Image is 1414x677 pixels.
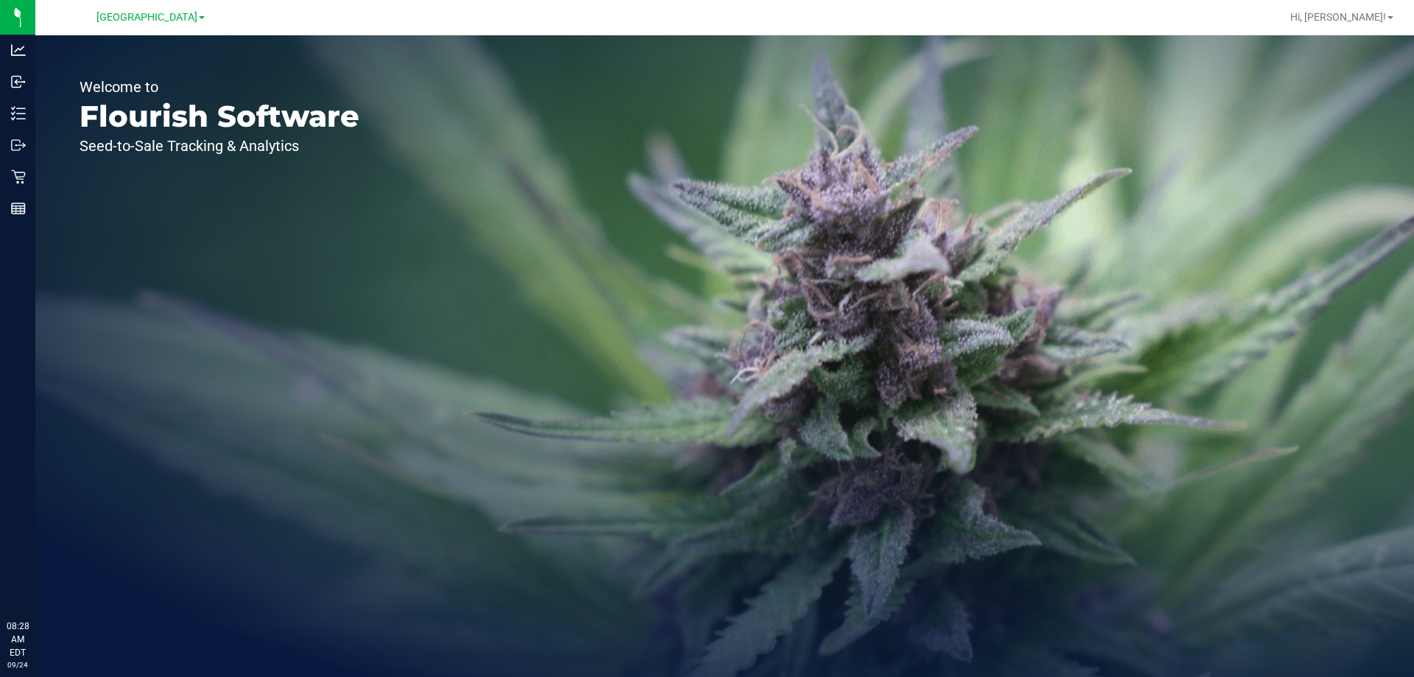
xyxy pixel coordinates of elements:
inline-svg: Analytics [11,43,26,57]
p: Seed-to-Sale Tracking & Analytics [80,138,359,153]
inline-svg: Inventory [11,106,26,121]
p: 09/24 [7,659,29,670]
p: Flourish Software [80,102,359,131]
p: 08:28 AM EDT [7,620,29,659]
inline-svg: Reports [11,201,26,216]
inline-svg: Outbound [11,138,26,152]
inline-svg: Inbound [11,74,26,89]
inline-svg: Retail [11,169,26,184]
span: Hi, [PERSON_NAME]! [1290,11,1386,23]
span: [GEOGRAPHIC_DATA] [96,11,197,24]
p: Welcome to [80,80,359,94]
